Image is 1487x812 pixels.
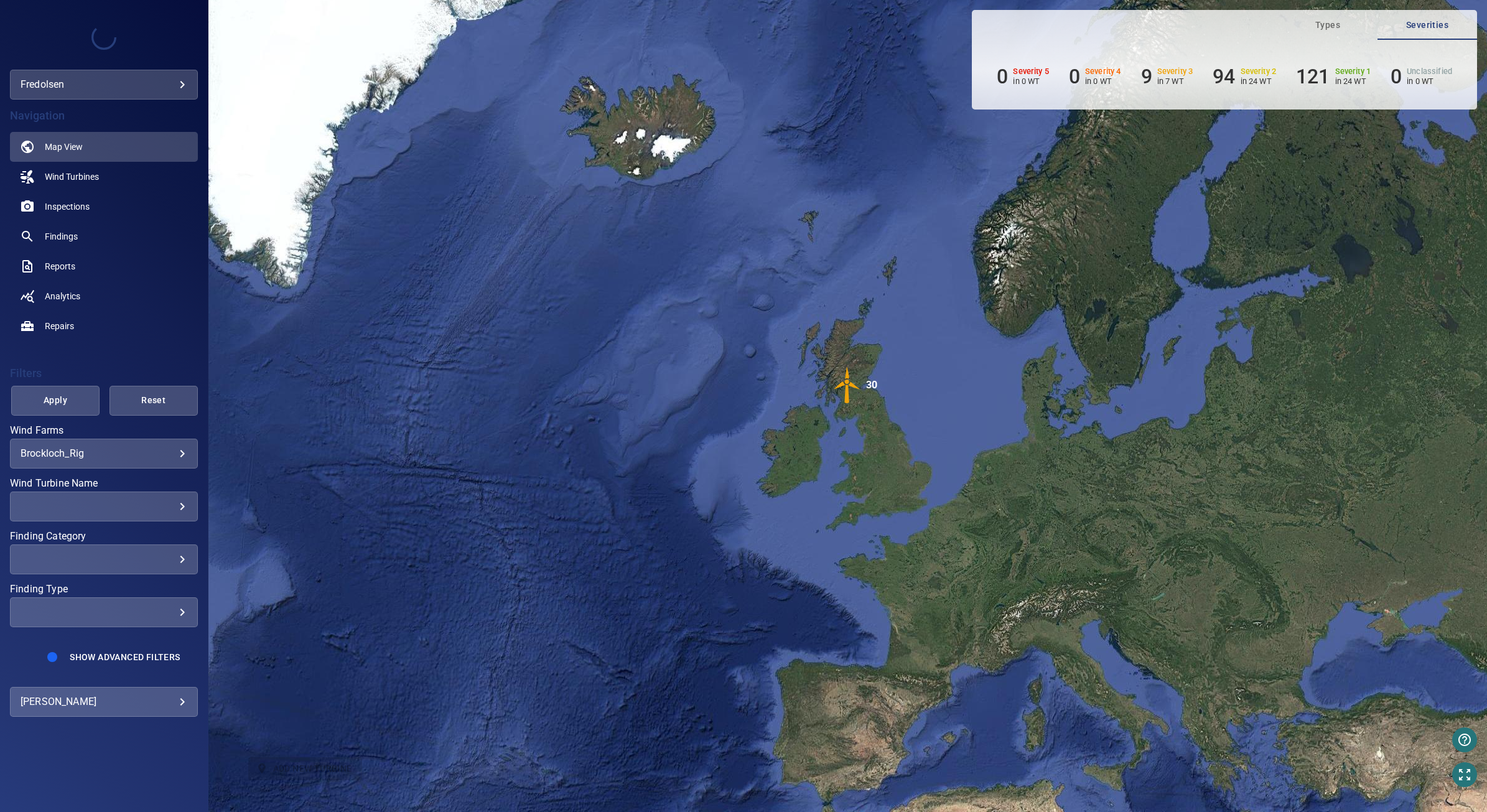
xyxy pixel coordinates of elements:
[10,597,198,627] div: Finding Type
[1069,65,1121,88] li: Severity 4
[1213,65,1235,88] h6: 94
[10,281,198,311] a: analytics noActive
[27,393,84,408] span: Apply
[10,492,198,521] div: Wind Turbine Name
[1157,77,1193,86] p: in 7 WT
[45,230,78,243] span: Findings
[10,70,198,100] div: fredolsen
[1241,67,1277,76] h6: Severity 2
[125,393,182,408] span: Reset
[10,478,198,488] label: Wind Turbine Name
[1407,67,1452,76] h6: Unclassified
[21,447,187,459] div: Brockloch_Rig
[11,386,100,416] button: Apply
[1335,77,1371,86] p: in 24 WT
[1335,67,1371,76] h6: Severity 1
[45,170,99,183] span: Wind Turbines
[10,222,198,251] a: findings noActive
[1085,67,1121,76] h6: Severity 4
[110,386,198,416] button: Reset
[1069,65,1080,88] h6: 0
[45,320,74,332] span: Repairs
[10,251,198,281] a: reports noActive
[1141,65,1193,88] li: Severity 3
[1391,65,1402,88] h6: 0
[10,192,198,222] a: inspections noActive
[45,260,75,273] span: Reports
[10,132,198,162] a: map active
[1013,67,1049,76] h6: Severity 5
[10,426,198,436] label: Wind Farms
[1141,65,1152,88] h6: 9
[829,366,866,404] img: windFarmIconCat3.svg
[997,65,1008,88] h6: 0
[866,366,877,404] div: 30
[10,531,198,541] label: Finding Category
[45,141,83,153] span: Map View
[1391,65,1452,88] li: Severity Unclassified
[1385,17,1470,33] span: Severities
[1296,65,1330,88] h6: 121
[1296,65,1371,88] li: Severity 1
[1407,77,1452,86] p: in 0 WT
[10,544,198,574] div: Finding Category
[1213,65,1276,88] li: Severity 2
[1241,77,1277,86] p: in 24 WT
[997,65,1049,88] li: Severity 5
[70,652,180,662] span: Show Advanced Filters
[1085,77,1121,86] p: in 0 WT
[10,439,198,469] div: Wind Farms
[10,311,198,341] a: repairs noActive
[10,584,198,594] label: Finding Type
[62,647,187,667] button: Show Advanced Filters
[10,162,198,192] a: windturbines noActive
[829,366,866,406] gmp-advanced-marker: 30
[1285,17,1370,33] span: Types
[10,367,198,380] h4: Filters
[45,200,90,213] span: Inspections
[1157,67,1193,76] h6: Severity 3
[21,75,187,95] div: fredolsen
[10,110,198,122] h4: Navigation
[45,290,80,302] span: Analytics
[1013,77,1049,86] p: in 0 WT
[21,692,187,712] div: [PERSON_NAME]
